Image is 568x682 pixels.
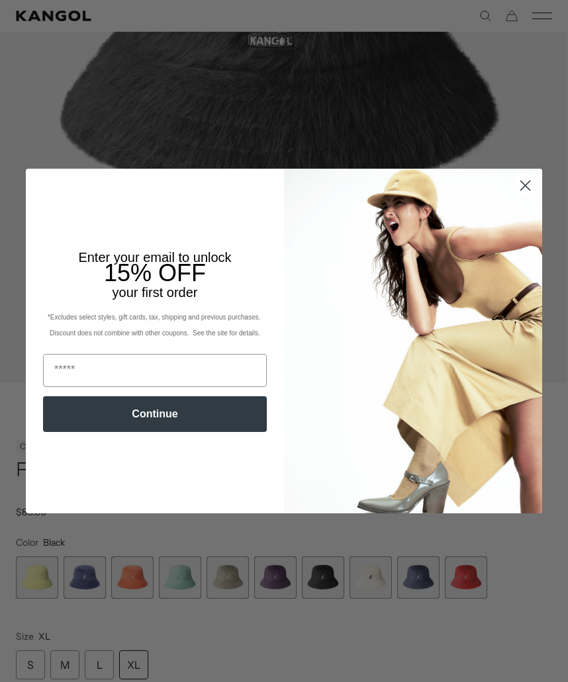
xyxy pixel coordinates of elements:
[48,314,262,337] span: *Excludes select styles, gift cards, tax, shipping and previous purchases. Discount does not comb...
[43,396,267,432] button: Continue
[113,285,198,300] span: your first order
[43,354,267,387] input: Email
[284,169,542,513] img: 93be19ad-e773-4382-80b9-c9d740c9197f.jpeg
[514,174,537,197] button: Close dialog
[104,259,206,286] span: 15% OFF
[78,250,231,265] span: Enter your email to unlock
